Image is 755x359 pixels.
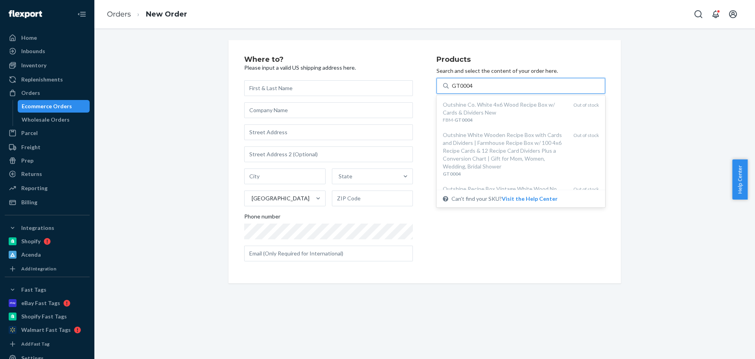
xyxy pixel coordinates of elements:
[244,213,280,224] span: Phone number
[21,89,40,97] div: Orders
[5,73,90,86] a: Replenishments
[9,10,42,18] img: Flexport logo
[5,310,90,323] a: Shopify Fast Tags
[5,87,90,99] a: Orders
[244,168,326,184] input: City
[244,80,413,96] input: First & Last Name
[452,82,473,90] input: Outshine Co. White 4x6 Wood Recipe Box w/ Cards & Dividers NewFBM-GT0004Out of stockOutshine Whit...
[244,64,413,72] p: Please input a valid US shipping address here.
[244,246,413,261] input: Email (Only Required for International)
[21,313,67,320] div: Shopify Fast Tags
[725,6,741,22] button: Open account menu
[18,113,90,126] a: Wholesale Orders
[21,299,60,307] div: eBay Fast Tags
[5,154,90,167] a: Prep
[5,324,90,336] a: Walmart Fast Tags
[573,186,599,192] span: Out of stock
[244,102,413,118] input: Company Name
[21,251,41,259] div: Acenda
[21,326,71,334] div: Walmart Fast Tags
[244,124,413,140] input: Street Address
[5,31,90,44] a: Home
[18,100,90,113] a: Ecommerce Orders
[332,191,413,206] input: ZIP Code
[573,102,599,108] span: Out of stock
[21,47,45,55] div: Inbounds
[443,171,461,177] em: GT0004
[573,132,599,138] span: Out of stock
[5,222,90,234] button: Integrations
[22,116,70,124] div: Wholesale Orders
[21,237,41,245] div: Shopify
[443,101,567,117] div: Outshine Co. White 4x6 Wood Recipe Box w/ Cards & Dividers New
[21,61,46,69] div: Inventory
[5,127,90,139] a: Parcel
[436,67,605,75] p: Search and select the content of your order here.
[252,194,309,202] div: [GEOGRAPHIC_DATA]
[5,264,90,274] a: Add Integration
[22,102,72,110] div: Ecommerce Orders
[451,195,558,203] span: Can't find your SKU?
[21,129,38,137] div: Parcel
[21,143,41,151] div: Freight
[21,184,48,192] div: Reporting
[339,172,352,180] div: State
[502,195,558,203] button: Outshine Co. White 4x6 Wood Recipe Box w/ Cards & Dividers NewFBM-GT0004Out of stockOutshine Whit...
[443,117,567,123] div: FBM-
[5,141,90,154] a: Freight
[244,146,413,162] input: Street Address 2 (Optional)
[5,297,90,309] a: eBay Fast Tags
[5,235,90,248] a: Shopify
[146,10,187,19] a: New Order
[708,6,724,22] button: Open notifications
[21,157,33,165] div: Prep
[5,182,90,194] a: Reporting
[5,283,90,296] button: Fast Tags
[21,170,42,178] div: Returns
[5,59,90,72] a: Inventory
[101,3,193,26] ol: breadcrumbs
[443,131,567,170] div: Outshine White Wooden Recipe Box with Cards and Dividers | Farmhouse Recipe Box w/ 100 4x6 Recipe...
[21,224,54,232] div: Integrations
[21,286,46,294] div: Fast Tags
[691,6,706,22] button: Open Search Box
[5,248,90,261] a: Acenda
[74,6,90,22] button: Close Navigation
[5,339,90,349] a: Add Fast Tag
[443,185,567,201] div: Outshine Recipe Box Vintage White Wood No Cards Included
[251,194,252,202] input: [GEOGRAPHIC_DATA]
[732,159,748,200] button: Help Center
[5,45,90,57] a: Inbounds
[21,340,50,347] div: Add Fast Tag
[107,10,131,19] a: Orders
[21,34,37,42] div: Home
[455,117,473,123] em: GT0004
[244,56,413,64] h2: Where to?
[21,198,37,206] div: Billing
[5,168,90,180] a: Returns
[436,56,605,64] h2: Products
[5,196,90,209] a: Billing
[21,265,56,272] div: Add Integration
[21,76,63,83] div: Replenishments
